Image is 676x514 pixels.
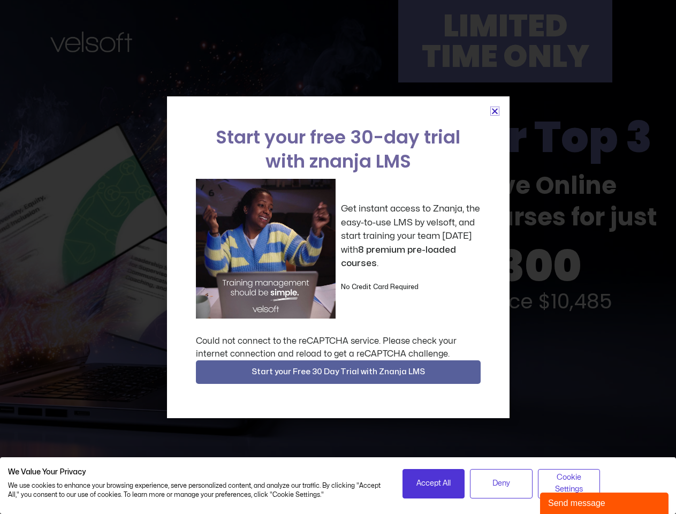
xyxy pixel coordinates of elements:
[538,469,601,498] button: Adjust cookie preferences
[196,125,481,173] h2: Start your free 30-day trial with znanja LMS
[196,360,481,384] button: Start your Free 30 Day Trial with Znanja LMS
[540,490,671,514] iframe: chat widget
[8,481,386,500] p: We use cookies to enhance your browsing experience, serve personalized content, and analyze our t...
[416,478,451,489] span: Accept All
[341,245,456,268] strong: 8 premium pre-loaded courses
[491,107,499,115] a: Close
[492,478,510,489] span: Deny
[341,284,419,290] strong: No Credit Card Required
[470,469,533,498] button: Deny all cookies
[252,366,425,379] span: Start your Free 30 Day Trial with Znanja LMS
[545,472,594,496] span: Cookie Settings
[341,202,481,270] p: Get instant access to Znanja, the easy-to-use LMS by velsoft, and start training your team [DATE]...
[196,179,336,319] img: a woman sitting at her laptop dancing
[196,335,481,360] div: Could not connect to the reCAPTCHA service. Please check your internet connection and reload to g...
[8,467,386,477] h2: We Value Your Privacy
[402,469,465,498] button: Accept all cookies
